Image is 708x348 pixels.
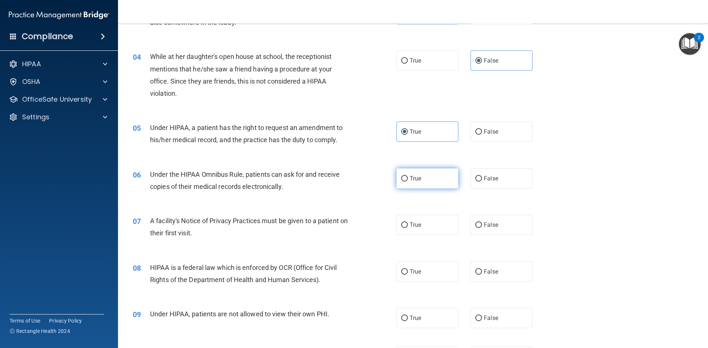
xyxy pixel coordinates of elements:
[133,217,141,226] span: 07
[150,124,343,144] span: Under HIPAA, a patient has the right to request an amendment to his/her medical record, and the p...
[679,33,701,55] button: Open Resource Center, 2 new notifications
[22,31,73,42] h4: Compliance
[133,171,141,179] span: 06
[133,310,141,319] span: 09
[10,317,40,324] a: Terms of Use
[401,269,408,275] input: True
[401,176,408,182] input: True
[475,58,482,64] input: False
[22,77,41,86] p: OSHA
[150,171,340,190] span: Under the HIPAA Omnibus Rule, patients can ask for and receive copies of their medical records el...
[150,310,329,318] span: Under HIPAA, patients are not allowed to view their own PHI.
[410,57,421,64] span: True
[9,60,107,68] a: HIPAA
[410,268,421,275] span: True
[401,222,408,228] input: True
[22,95,92,104] p: OfficeSafe University
[9,8,109,22] img: PMB logo
[484,57,498,64] span: False
[484,268,498,275] span: False
[150,53,332,97] span: While at her daughter's open house at school, the receptionist mentions that he/she saw a friend ...
[9,77,107,86] a: OSHA
[410,314,421,321] span: True
[484,221,498,228] span: False
[410,221,421,228] span: True
[401,129,408,135] input: True
[484,175,498,182] span: False
[401,58,408,64] input: True
[22,60,41,68] p: HIPAA
[9,95,107,104] a: OfficeSafe University
[410,128,421,135] span: True
[410,175,421,182] span: True
[401,316,408,321] input: True
[475,269,482,275] input: False
[698,38,700,47] div: 2
[150,217,348,237] span: A facility's Notice of Privacy Practices must be given to a patient on their first visit.
[49,317,82,324] a: Privacy Policy
[133,264,141,273] span: 08
[22,113,49,122] p: Settings
[9,113,107,122] a: Settings
[475,222,482,228] input: False
[133,124,141,133] span: 05
[484,128,498,135] span: False
[150,264,337,284] span: HIPAA is a federal law which is enforced by OCR (Office for Civil Rights of the Department of Hea...
[10,327,70,335] span: Ⓒ Rectangle Health 2024
[475,176,482,182] input: False
[475,129,482,135] input: False
[484,314,498,321] span: False
[475,316,482,321] input: False
[133,53,141,61] span: 04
